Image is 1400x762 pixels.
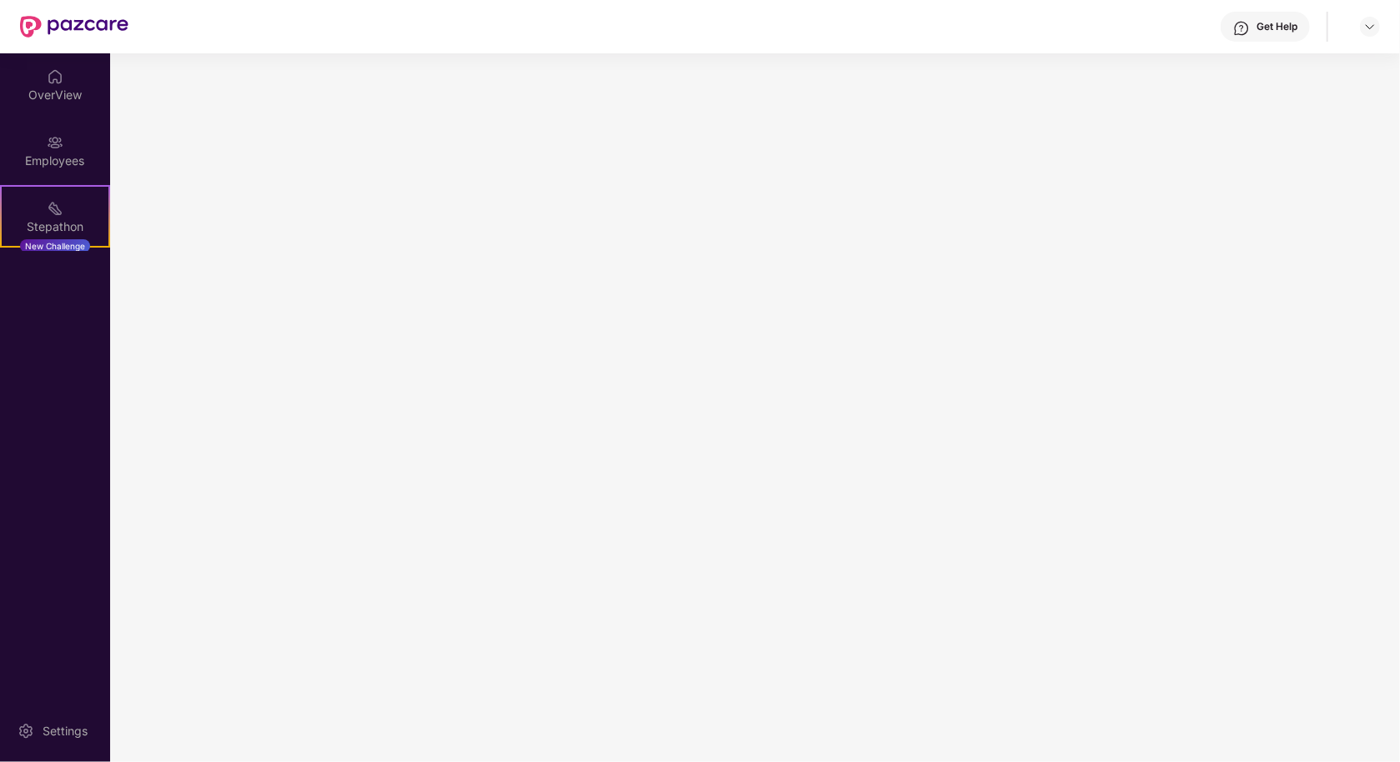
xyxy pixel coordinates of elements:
div: Stepathon [2,218,108,235]
img: svg+xml;base64,PHN2ZyBpZD0iSGVscC0zMngzMiIgeG1sbnM9Imh0dHA6Ly93d3cudzMub3JnLzIwMDAvc3ZnIiB3aWR0aD... [1233,20,1250,37]
img: svg+xml;base64,PHN2ZyBpZD0iRW1wbG95ZWVzIiB4bWxucz0iaHR0cDovL3d3dy53My5vcmcvMjAwMC9zdmciIHdpZHRoPS... [47,134,63,151]
div: Settings [38,723,93,739]
img: svg+xml;base64,PHN2ZyBpZD0iU2V0dGluZy0yMHgyMCIgeG1sbnM9Imh0dHA6Ly93d3cudzMub3JnLzIwMDAvc3ZnIiB3aW... [18,723,34,739]
img: svg+xml;base64,PHN2ZyBpZD0iSG9tZSIgeG1sbnM9Imh0dHA6Ly93d3cudzMub3JnLzIwMDAvc3ZnIiB3aWR0aD0iMjAiIG... [47,68,63,85]
img: svg+xml;base64,PHN2ZyB4bWxucz0iaHR0cDovL3d3dy53My5vcmcvMjAwMC9zdmciIHdpZHRoPSIyMSIgaGVpZ2h0PSIyMC... [47,200,63,217]
div: Get Help [1256,20,1297,33]
img: New Pazcare Logo [20,16,128,38]
img: svg+xml;base64,PHN2ZyBpZD0iRHJvcGRvd24tMzJ4MzIiIHhtbG5zPSJodHRwOi8vd3d3LnczLm9yZy8yMDAwL3N2ZyIgd2... [1363,20,1377,33]
div: New Challenge [20,239,90,253]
